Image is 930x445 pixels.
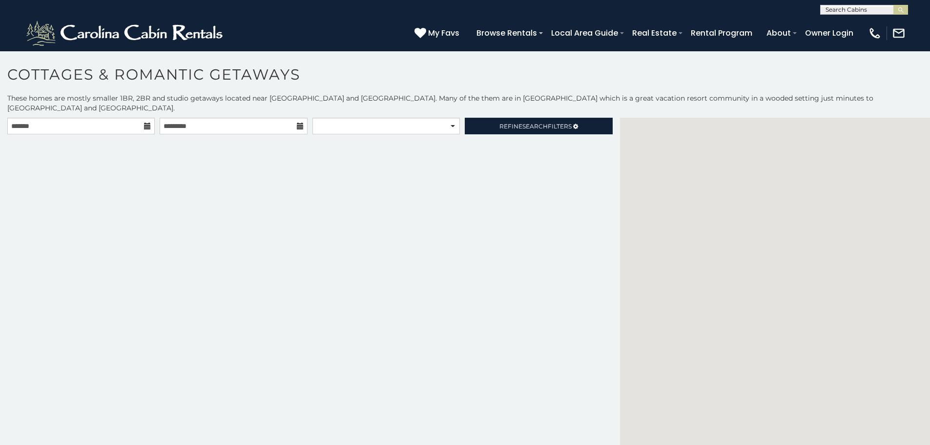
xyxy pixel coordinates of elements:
[627,24,682,42] a: Real Estate
[892,26,906,40] img: mail-regular-white.png
[800,24,858,42] a: Owner Login
[414,27,462,40] a: My Favs
[499,123,572,130] span: Refine Filters
[24,19,227,48] img: White-1-2.png
[465,118,612,134] a: RefineSearchFilters
[522,123,548,130] span: Search
[762,24,796,42] a: About
[428,27,459,39] span: My Favs
[686,24,757,42] a: Rental Program
[472,24,542,42] a: Browse Rentals
[546,24,623,42] a: Local Area Guide
[868,26,882,40] img: phone-regular-white.png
